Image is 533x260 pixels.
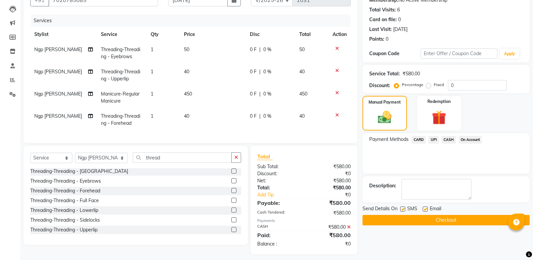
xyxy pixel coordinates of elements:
[133,152,232,163] input: Search or Scan
[101,69,140,82] span: Threading-Threading - Upperlip
[397,6,400,13] div: 6
[246,27,296,42] th: Disc
[257,218,351,224] div: Payments
[434,82,444,88] label: Fixed
[259,68,261,75] span: |
[386,36,388,43] div: 0
[369,16,397,23] div: Card on file:
[459,136,482,144] span: On Account
[30,168,128,175] div: Threading-Threading - [GEOGRAPHIC_DATA]
[250,113,257,120] span: 0 F
[259,90,261,98] span: |
[147,27,180,42] th: Qty
[263,68,271,75] span: 0 %
[313,191,356,198] div: ₹0
[252,163,304,170] div: Sub Total:
[34,46,82,52] span: Ngp [PERSON_NAME]
[252,224,304,231] div: CASH
[259,113,261,120] span: |
[374,109,396,125] img: _cash.svg
[34,113,82,119] span: Ngp [PERSON_NAME]
[184,69,189,75] span: 40
[31,14,356,27] div: Services
[369,136,409,143] span: Payment Methods
[304,199,356,207] div: ₹580.00
[263,46,271,53] span: 0 %
[30,187,100,194] div: Threading-Threading - Forehead
[252,177,304,184] div: Net:
[30,207,98,214] div: Threading-Threading - Lowerlip
[252,199,304,207] div: Payable:
[250,68,257,75] span: 0 F
[304,231,356,239] div: ₹580.00
[151,69,153,75] span: 1
[252,184,304,191] div: Total:
[250,46,257,53] span: 0 F
[402,82,423,88] label: Percentage
[97,27,147,42] th: Service
[184,91,192,97] span: 450
[369,50,420,57] div: Coupon Code
[304,177,356,184] div: ₹580.00
[101,46,140,60] span: Threading-Threading - Eyebrows
[34,91,82,97] span: Ngp [PERSON_NAME]
[442,136,456,144] span: CASH
[428,136,439,144] span: UPI
[369,82,390,89] div: Discount:
[398,16,401,23] div: 0
[427,109,451,126] img: _gift.svg
[299,46,305,52] span: 50
[304,163,356,170] div: ₹580.00
[403,70,420,77] div: ₹580.00
[304,210,356,217] div: ₹580.00
[304,240,356,248] div: ₹0
[101,113,140,126] span: Threading-Threading - Forehead
[411,136,426,144] span: CARD
[299,69,305,75] span: 40
[34,69,82,75] span: Ngp [PERSON_NAME]
[369,70,400,77] div: Service Total:
[299,91,307,97] span: 450
[430,205,441,214] span: Email
[263,113,271,120] span: 0 %
[369,26,392,33] div: Last Visit:
[369,36,384,43] div: Points:
[151,91,153,97] span: 1
[304,224,356,231] div: ₹580.00
[393,26,408,33] div: [DATE]
[295,27,329,42] th: Total
[250,90,257,98] span: 0 F
[252,240,304,248] div: Balance :
[30,197,99,204] div: Threading-Threading - Full Face
[252,191,313,198] a: Add Tip
[184,46,189,52] span: 50
[30,27,97,42] th: Stylist
[304,170,356,177] div: ₹0
[329,27,351,42] th: Action
[252,170,304,177] div: Discount:
[369,182,396,189] div: Description:
[421,48,497,59] input: Enter Offer / Coupon Code
[369,6,396,13] div: Total Visits:
[407,205,417,214] span: SMS
[304,184,356,191] div: ₹580.00
[151,46,153,52] span: 1
[252,231,304,239] div: Paid:
[180,27,246,42] th: Price
[363,215,530,225] button: Checkout
[299,113,305,119] span: 40
[427,99,451,105] label: Redemption
[259,46,261,53] span: |
[151,113,153,119] span: 1
[252,210,304,217] div: Cash Tendered:
[263,90,271,98] span: 0 %
[257,153,273,160] span: Total
[30,178,101,185] div: Threading-Threading - Eyebrows
[30,226,98,233] div: Threading-Threading - Upperlip
[363,205,397,214] span: Send Details On
[369,99,401,105] label: Manual Payment
[500,49,519,59] button: Apply
[184,113,189,119] span: 40
[30,217,100,224] div: Threading-Threading - Sidelocks
[101,91,140,104] span: Manicure-Regular Manicure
